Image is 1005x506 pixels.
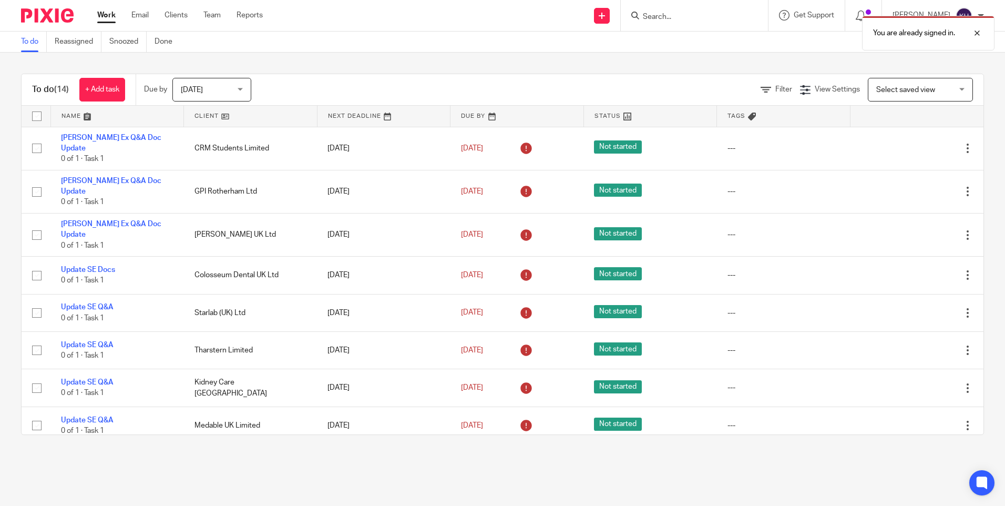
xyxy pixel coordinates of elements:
[61,390,104,397] span: 0 of 1 · Task 1
[461,188,483,195] span: [DATE]
[184,257,317,294] td: Colosseum Dental UK Ltd
[727,186,840,197] div: ---
[61,303,114,311] a: Update SE Q&A
[61,341,114,349] a: Update SE Q&A
[775,86,792,93] span: Filter
[131,10,149,21] a: Email
[594,267,642,280] span: Not started
[184,213,317,256] td: [PERSON_NAME] UK Ltd
[727,345,840,356] div: ---
[184,127,317,170] td: CRM Students Limited
[594,140,642,154] span: Not started
[317,170,450,213] td: [DATE]
[317,369,450,407] td: [DATE]
[461,422,483,429] span: [DATE]
[461,309,483,317] span: [DATE]
[61,379,114,386] a: Update SE Q&A
[461,145,483,152] span: [DATE]
[461,347,483,354] span: [DATE]
[727,113,745,119] span: Tags
[594,380,642,393] span: Not started
[184,331,317,369] td: Tharstern Limited
[876,86,935,94] span: Select saved view
[317,127,450,170] td: [DATE]
[61,266,115,274] a: Update SE Docs
[594,418,642,431] span: Not started
[79,78,125,102] a: + Add task
[61,220,161,238] a: [PERSON_NAME] Ex Q&A Doc Update
[61,277,104,284] span: 0 of 1 · Task 1
[61,315,104,322] span: 0 of 1 · Task 1
[55,32,101,52] a: Reassigned
[61,134,161,152] a: [PERSON_NAME] Ex Q&A Doc Update
[594,227,642,240] span: Not started
[61,417,114,424] a: Update SE Q&A
[203,10,221,21] a: Team
[54,85,69,94] span: (14)
[461,271,483,279] span: [DATE]
[155,32,180,52] a: Done
[21,32,47,52] a: To do
[184,369,317,407] td: Kidney Care [GEOGRAPHIC_DATA]
[184,407,317,444] td: Medable UK Limited
[21,8,74,23] img: Pixie
[61,352,104,359] span: 0 of 1 · Task 1
[594,184,642,197] span: Not started
[237,10,263,21] a: Reports
[61,242,104,249] span: 0 of 1 · Task 1
[61,427,104,434] span: 0 of 1 · Task 1
[727,143,840,154] div: ---
[461,231,483,238] span: [DATE]
[956,7,972,24] img: svg%3E
[317,331,450,369] td: [DATE]
[727,420,840,431] div: ---
[184,294,317,331] td: Starlab (UK) Ltd
[727,229,840,240] div: ---
[181,86,203,94] span: [DATE]
[61,199,104,206] span: 0 of 1 · Task 1
[317,257,450,294] td: [DATE]
[165,10,188,21] a: Clients
[144,84,167,95] p: Due by
[815,86,860,93] span: View Settings
[317,294,450,331] td: [DATE]
[97,10,116,21] a: Work
[317,407,450,444] td: [DATE]
[727,308,840,318] div: ---
[184,170,317,213] td: GPI Rotherham Ltd
[109,32,147,52] a: Snoozed
[873,28,955,38] p: You are already signed in.
[594,305,642,318] span: Not started
[594,342,642,356] span: Not started
[727,270,840,280] div: ---
[727,382,840,393] div: ---
[461,384,483,391] span: [DATE]
[61,177,161,195] a: [PERSON_NAME] Ex Q&A Doc Update
[32,84,69,95] h1: To do
[317,213,450,256] td: [DATE]
[61,155,104,163] span: 0 of 1 · Task 1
